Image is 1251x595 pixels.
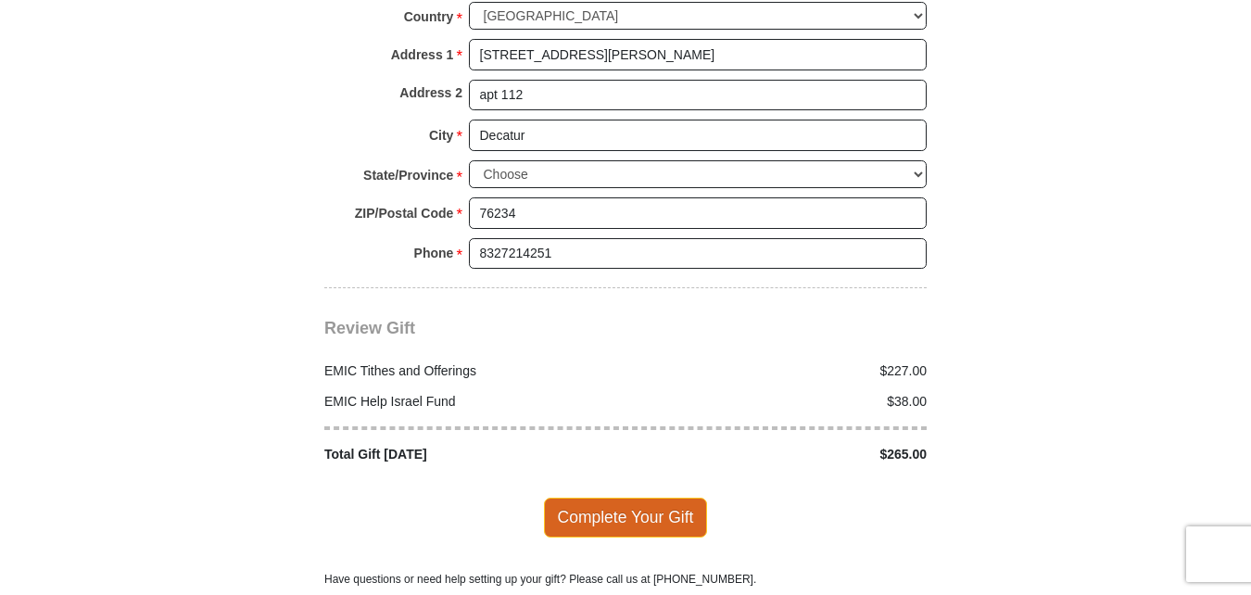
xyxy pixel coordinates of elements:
div: $265.00 [625,445,937,464]
div: Total Gift [DATE] [315,445,626,464]
strong: Phone [414,240,454,266]
div: $227.00 [625,361,937,381]
span: Review Gift [324,319,415,337]
span: Complete Your Gift [544,498,708,537]
strong: State/Province [363,162,453,188]
strong: ZIP/Postal Code [355,200,454,226]
div: $38.00 [625,392,937,411]
p: Have questions or need help setting up your gift? Please call us at [PHONE_NUMBER]. [324,571,927,588]
strong: Country [404,4,454,30]
div: EMIC Help Israel Fund [315,392,626,411]
div: EMIC Tithes and Offerings [315,361,626,381]
strong: Address 1 [391,42,454,68]
strong: Address 2 [399,80,462,106]
strong: City [429,122,453,148]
